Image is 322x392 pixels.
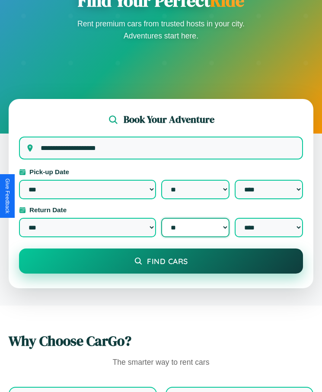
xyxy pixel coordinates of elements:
p: Rent premium cars from trusted hosts in your city. Adventures start here. [75,18,248,42]
label: Pick-up Date [19,168,303,175]
div: Give Feedback [4,178,10,214]
h2: Book Your Adventure [124,113,214,126]
h2: Why Choose CarGo? [9,331,313,351]
label: Return Date [19,206,303,214]
p: The smarter way to rent cars [9,356,313,370]
button: Find Cars [19,249,303,274]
